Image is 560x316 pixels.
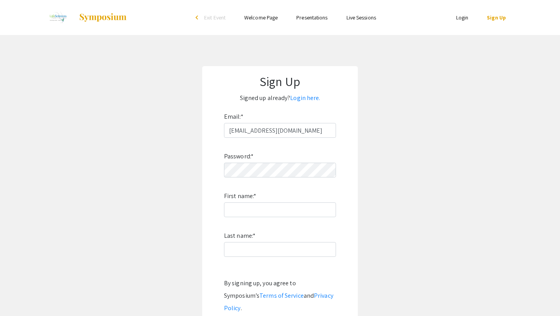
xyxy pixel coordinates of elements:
[45,8,71,27] img: 2025 Life Sciences South Florida STEM Undergraduate Symposium
[244,14,278,21] a: Welcome Page
[45,8,127,27] a: 2025 Life Sciences South Florida STEM Undergraduate Symposium
[296,14,327,21] a: Presentations
[224,291,333,312] a: Privacy Policy
[210,92,350,104] p: Signed up already?
[224,111,243,123] label: Email:
[196,15,200,20] div: arrow_back_ios
[290,94,320,102] a: Login here.
[210,74,350,89] h1: Sign Up
[346,14,376,21] a: Live Sessions
[487,14,506,21] a: Sign Up
[224,230,255,242] label: Last name:
[79,13,127,22] img: Symposium by ForagerOne
[259,291,304,300] a: Terms of Service
[224,150,254,163] label: Password:
[6,281,33,310] iframe: Chat
[224,190,256,202] label: First name:
[224,277,336,314] div: By signing up, you agree to Symposium’s and .
[456,14,469,21] a: Login
[204,14,226,21] span: Exit Event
